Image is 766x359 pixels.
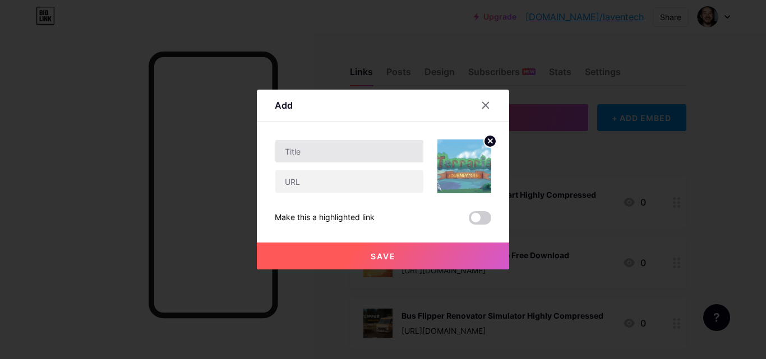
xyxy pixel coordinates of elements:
[437,139,491,193] img: link_thumbnail
[275,99,293,112] div: Add
[257,243,509,269] button: Save
[275,211,375,225] div: Make this a highlighted link
[275,170,423,193] input: URL
[275,140,423,162] input: Title
[371,251,396,261] span: Save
